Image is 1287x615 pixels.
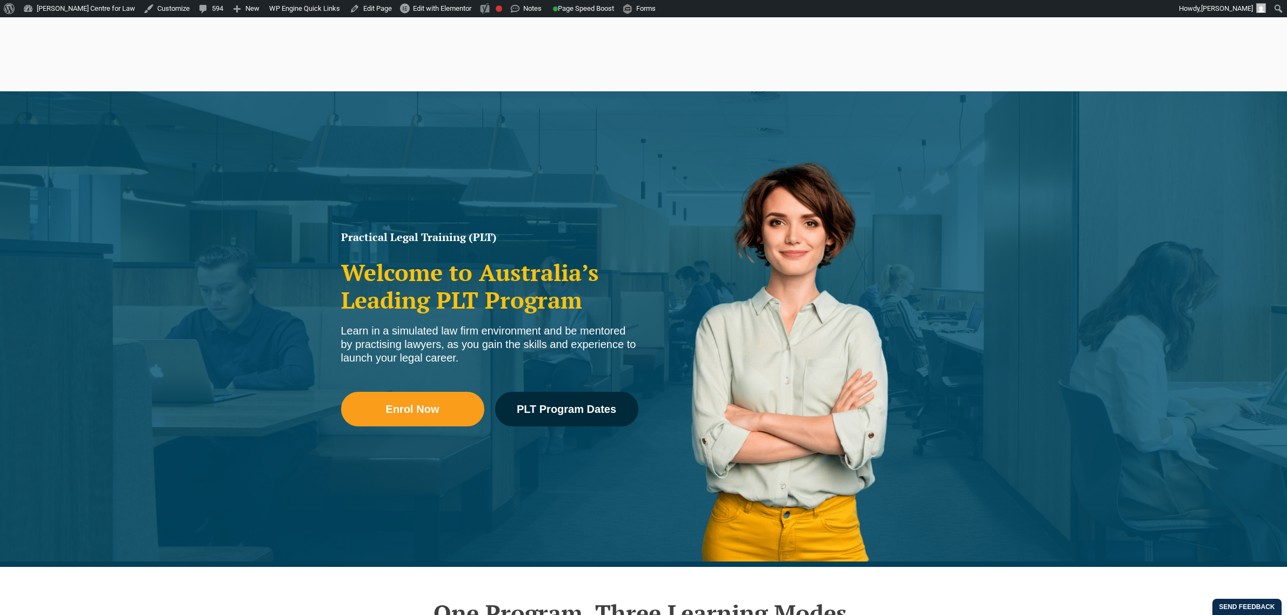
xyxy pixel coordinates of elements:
[496,5,502,12] div: Focus keyphrase not set
[341,232,638,243] h1: Practical Legal Training (PLT)
[517,404,616,415] span: PLT Program Dates
[341,392,484,426] a: Enrol Now
[495,392,638,426] a: PLT Program Dates
[386,404,439,415] span: Enrol Now
[341,324,638,365] div: Learn in a simulated law firm environment and be mentored by practising lawyers, as you gain the ...
[1201,4,1253,12] span: [PERSON_NAME]
[341,259,638,313] h2: Welcome to Australia’s Leading PLT Program
[413,4,471,12] span: Edit with Elementor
